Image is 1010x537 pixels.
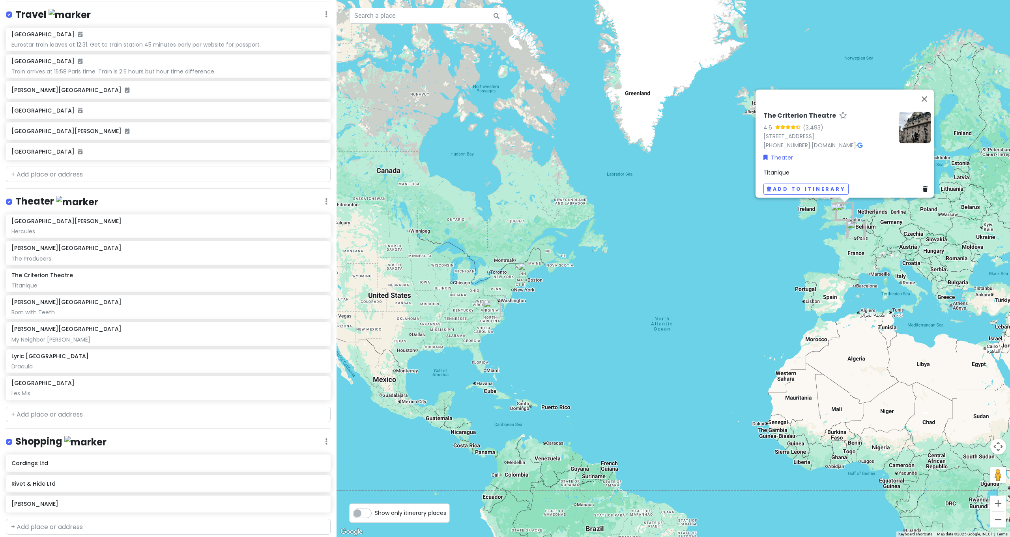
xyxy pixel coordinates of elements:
i: Added to itinerary [78,149,82,154]
h6: [GEOGRAPHIC_DATA][PERSON_NAME] [11,128,325,135]
a: Star place [839,112,847,120]
h6: [GEOGRAPHIC_DATA] [11,31,82,38]
span: Map data ©2025 Google, INEGI [937,532,992,536]
div: · · [763,112,893,150]
button: Zoom out [990,512,1006,528]
button: Map camera controls [990,439,1006,454]
h6: [GEOGRAPHIC_DATA][PERSON_NAME] [11,218,122,225]
h4: Shopping [15,435,107,448]
h6: The Criterion Theatre [763,112,836,120]
div: Hampton Court Palace [835,203,853,220]
i: Google Maps [857,143,862,148]
h6: [GEOGRAPHIC_DATA] [11,107,325,114]
div: Garrick Theatre [836,202,854,220]
button: Drag Pegman onto the map to open Street View [990,467,1006,483]
span: Show only itinerary places [375,509,446,517]
h6: The Criterion Theatre [11,272,73,279]
img: marker [64,436,107,448]
img: Picture of the place [899,112,931,143]
h6: [GEOGRAPHIC_DATA] [11,58,82,65]
h4: Theater [15,195,98,208]
div: Train arrives at 15:58 Paris time. Train is 2.5 hours but hour time difference. [11,68,325,75]
a: [STREET_ADDRESS] [763,132,814,140]
h6: Cordings Ltd [11,460,325,467]
div: Born with Teeth [11,309,325,316]
a: [DOMAIN_NAME] [812,141,856,149]
input: + Add place or address [6,167,331,182]
img: Google [339,527,365,537]
i: Added to itinerary [78,108,82,113]
i: Added to itinerary [125,128,129,134]
div: Les Mis [11,390,325,397]
h6: [GEOGRAPHIC_DATA] [11,379,75,387]
div: Paris Charles de Gaulle Airport [848,220,866,237]
button: Zoom in [990,496,1006,511]
div: Windsor Castle [834,202,851,220]
a: Delete place [923,185,931,193]
a: [PHONE_NUMBER] [763,141,810,149]
input: Search a place [349,8,507,24]
div: Hôtel Maison Mère [847,221,865,238]
div: Palace of Versailles [846,221,864,238]
div: Hercules [11,228,325,235]
h4: Travel [15,8,91,21]
button: Keyboard shortcuts [898,531,932,537]
a: Terms (opens in new tab) [997,532,1008,536]
div: Tuileries Garden [847,221,864,238]
img: marker [56,196,98,208]
h6: [PERSON_NAME][GEOGRAPHIC_DATA] [11,325,122,332]
div: Titanique [11,282,325,289]
h6: [PERSON_NAME] [11,500,325,507]
div: Raleigh-Durham International Airport [483,300,501,317]
h6: [PERSON_NAME][GEOGRAPHIC_DATA] [11,299,122,306]
h6: [PERSON_NAME][GEOGRAPHIC_DATA] [11,86,325,94]
div: (3,493) [803,123,823,132]
button: Close [915,90,934,109]
h6: Lyric [GEOGRAPHIC_DATA] [11,353,89,360]
div: 4.6 [763,123,775,132]
a: Open this area in Google Maps (opens a new window) [339,527,365,537]
h6: [GEOGRAPHIC_DATA] [11,148,325,155]
div: The Producers [11,255,325,262]
i: Added to itinerary [125,87,129,93]
div: Boston Logan International Airport [518,263,535,280]
h6: Rivet & Hide Ltd [11,480,325,487]
input: + Add place or address [6,407,331,422]
button: Add to itinerary [763,183,849,195]
div: Heathrow Airport [835,203,852,220]
input: + Add place or address [6,519,331,535]
div: Lyric Hammersmith Theatre [836,202,853,220]
div: Highclere Castle [831,203,848,221]
span: Titanique [763,169,789,176]
i: Added to itinerary [78,58,82,64]
div: My Neighbor [PERSON_NAME] [11,336,325,343]
h6: [PERSON_NAME][GEOGRAPHIC_DATA] [11,244,122,252]
img: marker [49,9,91,21]
a: Theater [763,153,793,162]
div: Eurostar train leaves at 12:31. Get to train station 45 minutes early per website for passport. [11,41,325,48]
div: Dracula [11,363,325,370]
i: Added to itinerary [78,32,82,37]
